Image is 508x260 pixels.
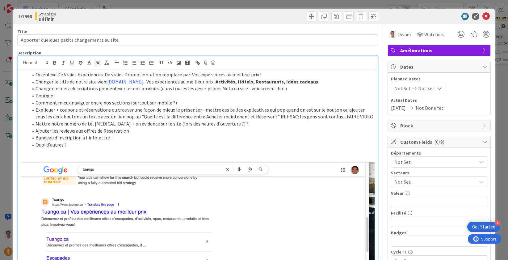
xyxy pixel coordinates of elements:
[28,71,375,78] li: On enlève De Vraies Expériences. De vraies Promotion. et on remplace par: Vos expériences au meil...
[391,76,487,82] span: Planned Dates
[17,50,41,56] span: Description
[434,139,444,145] span: ( 0/9 )
[28,92,375,99] li: Pourquoi
[391,97,487,104] span: Actual Dates
[400,122,479,129] span: Block
[28,120,375,127] li: Mettre notre numéro de tél [MEDICAL_DATA] + en évidence sur le site (lors des heures d'ouverture ...
[22,13,32,19] b: 1996
[28,78,375,85] li: Changer le title de notre site web: - Vos expériences au meilleur prix !
[394,158,477,166] span: Not Set
[389,31,396,38] img: JG
[28,99,375,106] li: Comment mieux naviguer entre nos sections (surtout sur mobile ?)
[424,31,444,38] span: Watchers
[391,190,404,196] label: Valeur
[400,138,479,146] span: Custom Fields
[391,210,406,216] label: Facilité
[17,29,27,34] label: Title
[495,220,500,226] div: 4
[391,230,406,236] label: Budget
[39,16,56,21] b: Définir
[28,127,375,134] li: Ajouter les reviews aux offres de Réservation
[400,47,479,54] span: Améliorations
[28,141,375,148] li: Quoi d'autres ?
[472,224,495,230] div: Get Started
[216,79,318,85] strong: Activités, Hôtels, Restaurants, Idées cadeaux
[467,222,500,232] div: Open Get Started checklist, remaining modules: 4
[391,250,487,254] div: Cycle TI
[397,31,411,38] span: Owner
[391,104,406,112] span: [DATE]
[28,106,375,120] li: Expliquer + coupons et réservations ou trouver une façon de mieux le présenter - mettre des bulle...
[391,171,487,175] div: Secteurs
[39,11,56,16] span: Stratégie
[107,79,144,85] a: [DOMAIN_NAME]
[394,178,477,185] span: Not Set
[416,104,443,112] span: Not Done Yet
[17,13,32,20] span: ID
[13,1,28,8] span: Support
[418,85,435,92] span: Not Set
[28,85,375,92] li: Changer le meta descriptions pour enlever le mot produits (dans toutes les descriptions Meta du s...
[28,134,375,141] li: Bandeau d'inscription à l'infolettre -
[17,34,378,45] input: type card name here...
[394,85,411,92] span: Not Set
[400,63,479,70] span: Dates
[391,151,487,155] div: Départements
